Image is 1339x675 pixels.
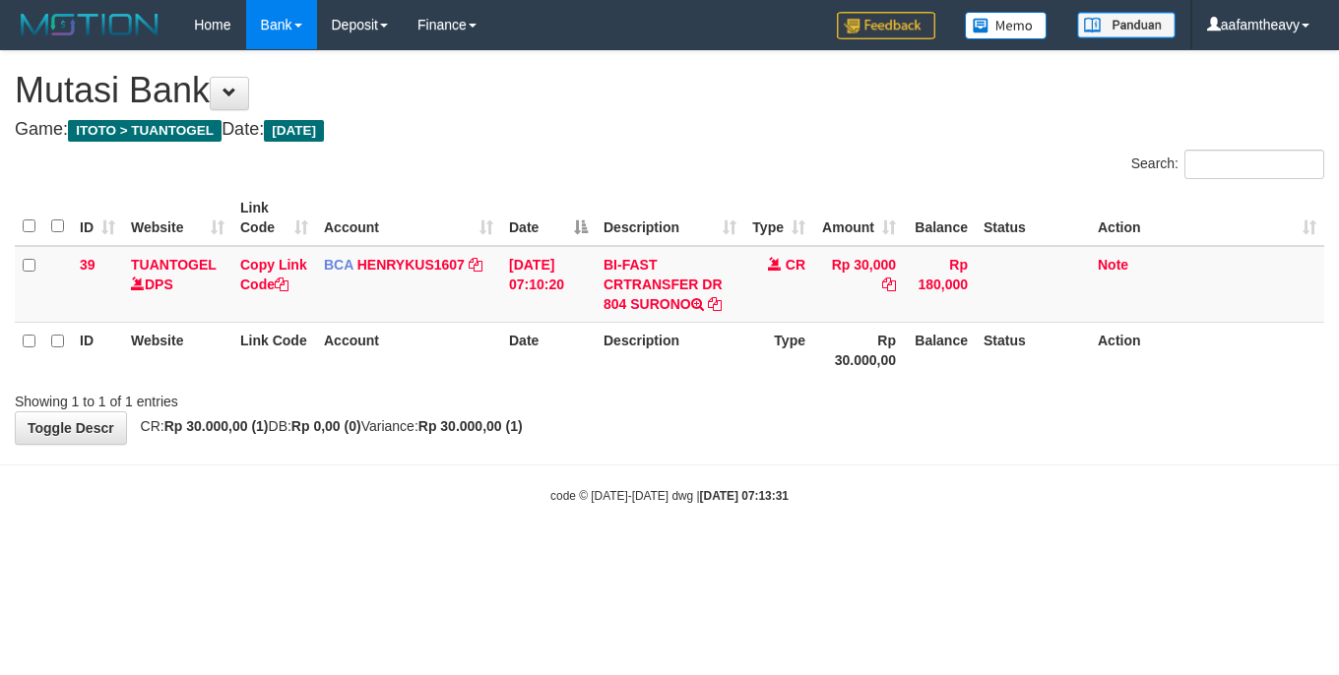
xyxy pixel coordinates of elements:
[501,246,596,323] td: [DATE] 07:10:20
[965,12,1048,39] img: Button%20Memo.svg
[131,418,523,434] span: CR: DB: Variance:
[976,322,1090,378] th: Status
[708,296,722,312] a: Copy BI-FAST CRTRANSFER DR 804 SURONO to clipboard
[596,246,744,323] td: BI-FAST CRTRANSFER DR 804 SURONO
[15,71,1324,110] h1: Mutasi Bank
[15,120,1324,140] h4: Game: Date:
[316,190,501,246] th: Account: activate to sort column ascending
[72,322,123,378] th: ID
[316,322,501,378] th: Account
[837,12,935,39] img: Feedback.jpg
[469,257,482,273] a: Copy HENRYKUS1607 to clipboard
[1098,257,1128,273] a: Note
[1077,12,1176,38] img: panduan.png
[80,257,96,273] span: 39
[813,190,904,246] th: Amount: activate to sort column ascending
[1131,150,1324,179] label: Search:
[501,190,596,246] th: Date: activate to sort column descending
[904,190,976,246] th: Balance
[744,190,813,246] th: Type: activate to sort column ascending
[164,418,269,434] strong: Rp 30.000,00 (1)
[240,257,307,292] a: Copy Link Code
[786,257,805,273] span: CR
[813,246,904,323] td: Rp 30,000
[72,190,123,246] th: ID: activate to sort column ascending
[15,384,543,411] div: Showing 1 to 1 of 1 entries
[882,276,896,292] a: Copy Rp 30,000 to clipboard
[1090,322,1324,378] th: Action
[232,322,316,378] th: Link Code
[700,489,789,503] strong: [DATE] 07:13:31
[68,120,222,142] span: ITOTO > TUANTOGEL
[976,190,1090,246] th: Status
[418,418,523,434] strong: Rp 30.000,00 (1)
[123,190,232,246] th: Website: activate to sort column ascending
[291,418,361,434] strong: Rp 0,00 (0)
[123,246,232,323] td: DPS
[904,246,976,323] td: Rp 180,000
[1090,190,1324,246] th: Action: activate to sort column ascending
[123,322,232,378] th: Website
[232,190,316,246] th: Link Code: activate to sort column ascending
[813,322,904,378] th: Rp 30.000,00
[1184,150,1324,179] input: Search:
[744,322,813,378] th: Type
[131,257,217,273] a: TUANTOGEL
[264,120,324,142] span: [DATE]
[904,322,976,378] th: Balance
[324,257,353,273] span: BCA
[15,10,164,39] img: MOTION_logo.png
[501,322,596,378] th: Date
[550,489,789,503] small: code © [DATE]-[DATE] dwg |
[596,190,744,246] th: Description: activate to sort column ascending
[357,257,465,273] a: HENRYKUS1607
[15,411,127,445] a: Toggle Descr
[596,322,744,378] th: Description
